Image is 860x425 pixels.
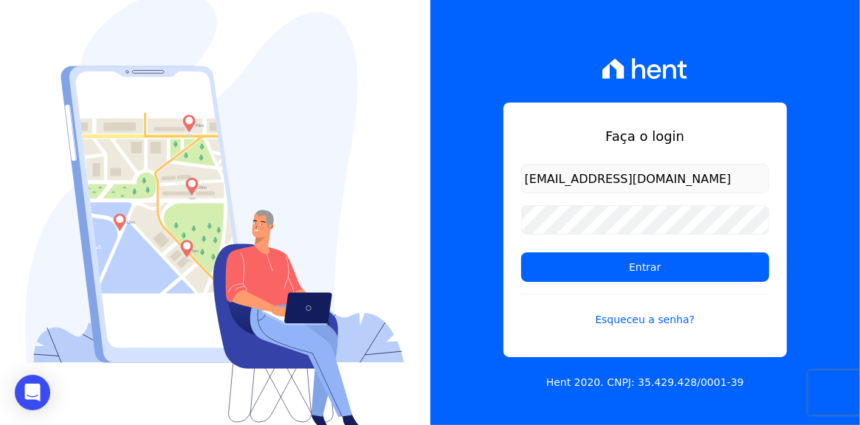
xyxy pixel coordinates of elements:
[521,294,769,328] a: Esqueceu a senha?
[15,375,50,410] div: Open Intercom Messenger
[546,375,744,390] p: Hent 2020. CNPJ: 35.429.428/0001-39
[521,252,769,282] input: Entrar
[521,164,769,193] input: Email
[521,126,769,146] h1: Faça o login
